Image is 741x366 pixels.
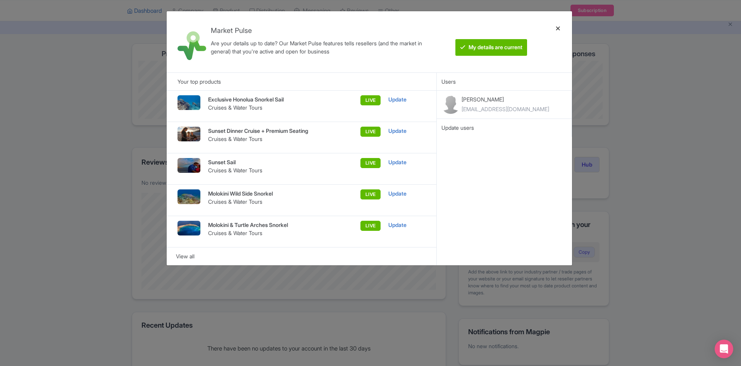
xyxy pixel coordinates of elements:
img: pke3uiswpxivieixpvbc.jpg [177,189,200,204]
p: Cruises & Water Tours [208,198,336,206]
div: Users [437,72,572,90]
div: View all [176,252,427,261]
div: Your top products [167,72,437,90]
div: Update users [441,124,567,132]
p: Molokini Wild Side Snorkel [208,189,336,198]
div: Update [388,221,426,229]
p: Exclusive Honolua Snorkel Sail [208,95,336,103]
div: [EMAIL_ADDRESS][DOMAIN_NAME] [462,105,549,113]
btn: My details are current [455,39,527,56]
div: Update [388,95,426,104]
img: mg6ydsgpusryxhdvhslj.jpg [177,158,200,173]
p: Sunset Sail [208,158,336,166]
img: market_pulse-1-0a5220b3d29e4a0de46fb7534bebe030.svg [177,31,206,60]
p: Cruises & Water Tours [208,103,336,112]
p: Sunset Dinner Cruise + Premium Seating [208,127,336,135]
div: Update [388,158,426,167]
img: fu0watmhoskoojsmrlvc.jpg [177,95,200,110]
div: Open Intercom Messenger [715,340,733,358]
img: vvmm1zvxkznmrlo1f8xb.jpg [177,127,200,141]
img: tdktzc0vgh5rmwwmqjpq.jpg [177,221,200,235]
p: Cruises & Water Tours [208,135,336,143]
p: [PERSON_NAME] [462,95,549,103]
div: Update [388,189,426,198]
p: Molokini & Turtle Arches Snorkel [208,221,336,229]
div: Update [388,127,426,135]
p: Cruises & Water Tours [208,166,336,174]
img: contact-b11cc6e953956a0c50a2f97983291f06.png [441,95,460,114]
div: Are your details up to date? Our Market Pulse features tells resellers (and the market in general... [211,39,433,55]
h4: Market Pulse [211,27,433,34]
p: Cruises & Water Tours [208,229,336,237]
